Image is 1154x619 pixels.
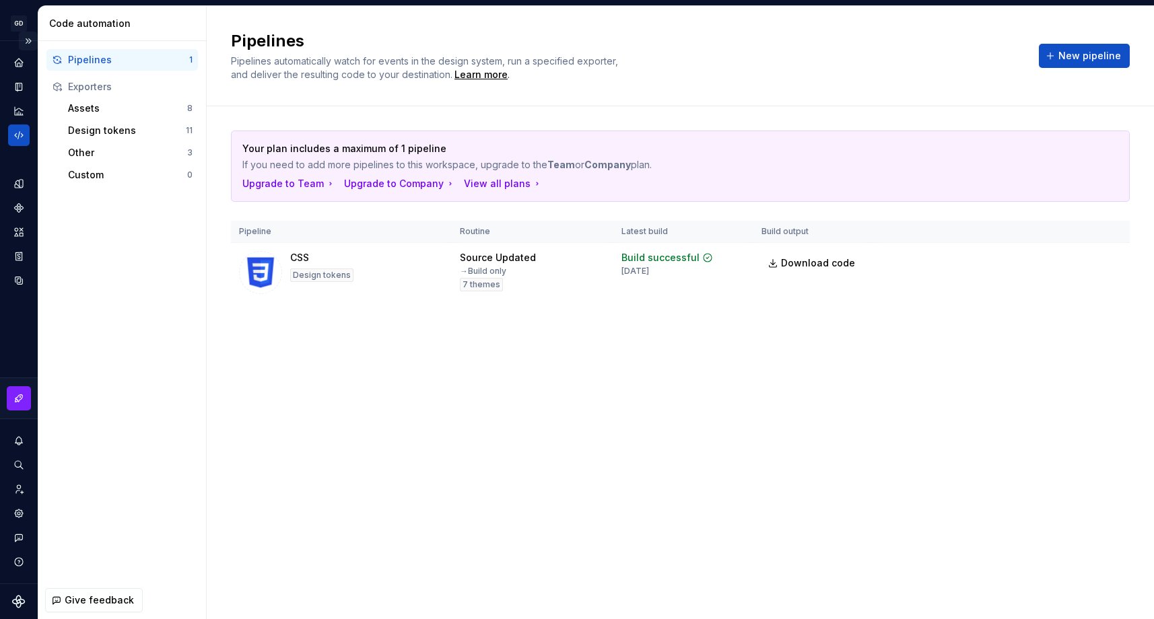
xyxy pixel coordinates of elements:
span: Download code [781,256,855,270]
button: Give feedback [45,588,143,612]
div: 1 [189,54,193,65]
p: If you need to add more pipelines to this workspace, upgrade to the or plan. [242,158,1024,172]
a: Learn more [454,68,508,81]
button: Pipelines1 [46,49,198,71]
a: Settings [8,503,30,524]
span: . [452,70,510,80]
a: Assets [8,221,30,243]
button: Other3 [63,142,198,163]
span: Pipelines automatically watch for events in the design system, run a specified exporter, and deli... [231,55,621,80]
a: Download code [761,251,864,275]
strong: Team [547,159,575,170]
div: GD [11,15,27,32]
a: Components [8,197,30,219]
th: Latest build [613,221,753,243]
button: View all plans [464,177,543,190]
button: Design tokens11 [63,120,198,141]
a: Home [8,52,30,73]
button: GD [3,9,35,38]
a: Code automation [8,124,30,146]
a: Data sources [8,270,30,291]
div: Custom [68,168,187,182]
th: Build output [753,221,872,243]
div: Exporters [68,80,193,94]
a: Design tokens [8,173,30,194]
span: 7 themes [463,279,500,290]
p: Your plan includes a maximum of 1 pipeline [242,142,1024,155]
div: Pipelines [68,53,189,67]
button: Upgrade to Team [242,177,336,190]
div: 8 [187,103,193,114]
div: Design tokens [68,124,186,137]
a: Invite team [8,478,30,500]
button: Search ⌘K [8,454,30,476]
h2: Pipelines [231,30,1023,52]
button: Notifications [8,430,30,451]
div: Assets [68,102,187,115]
th: Pipeline [231,221,452,243]
div: [DATE] [621,266,649,277]
div: 0 [187,170,193,180]
div: Code automation [49,17,201,30]
div: 3 [187,147,193,158]
a: Analytics [8,100,30,122]
div: CSS [290,251,309,264]
strong: Company [584,159,631,170]
div: 11 [186,125,193,136]
div: Source Updated [460,251,536,264]
a: Storybook stories [8,246,30,267]
button: Upgrade to Company [344,177,456,190]
th: Routine [452,221,613,243]
a: Documentation [8,76,30,98]
span: Give feedback [65,593,134,607]
div: Build successful [621,251,700,264]
svg: Supernova Logo [12,595,26,608]
span: New pipeline [1058,49,1121,63]
button: Custom0 [63,164,198,186]
div: Design tokens [290,268,353,282]
div: Other [68,146,187,159]
button: Contact support [8,527,30,548]
button: Expand sidebar [19,32,38,50]
button: New pipeline [1039,44,1130,68]
button: Assets8 [63,98,198,119]
div: → Build only [460,266,506,277]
